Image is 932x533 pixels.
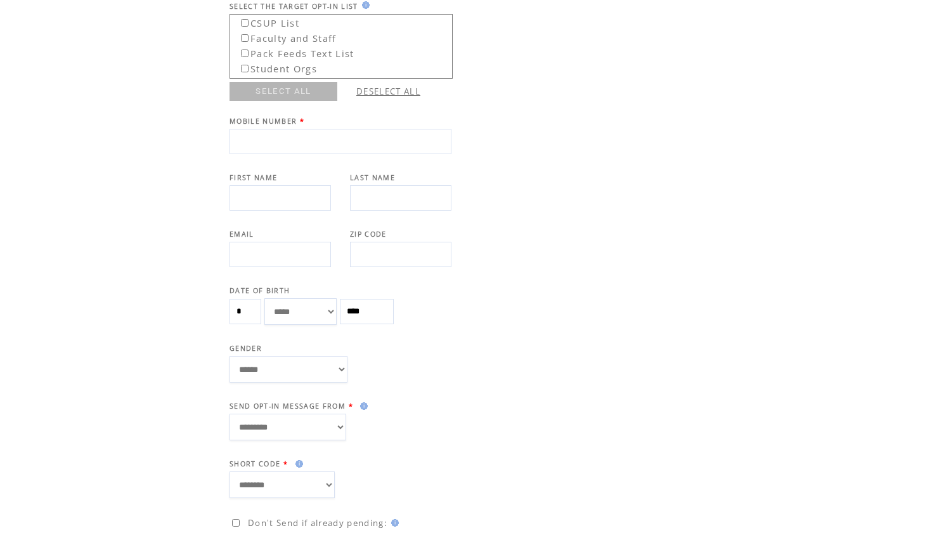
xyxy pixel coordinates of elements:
[232,59,317,75] label: Student Orgs
[387,519,399,527] img: help.gif
[230,230,254,239] span: EMAIL
[356,402,368,410] img: help.gif
[230,173,277,182] span: FIRST NAME
[350,173,395,182] span: LAST NAME
[241,49,249,57] input: Pack Feeds Text List
[248,517,387,529] span: Don't Send if already pending:
[230,117,297,126] span: MOBILE NUMBER
[230,402,346,411] span: SEND OPT-IN MESSAGE FROM
[350,230,387,239] span: ZIP CODE
[230,82,337,101] a: SELECT ALL
[356,86,420,97] a: DESELECT ALL
[292,460,303,468] img: help.gif
[241,34,249,42] input: Faculty and Staff
[230,344,262,353] span: GENDER
[241,19,249,27] input: CSUP List
[358,1,370,9] img: help.gif
[232,29,337,44] label: Faculty and Staff
[230,2,358,11] span: SELECT THE TARGET OPT-IN LIST
[230,459,280,468] span: SHORT CODE
[232,44,354,60] label: Pack Feeds Text List
[230,286,290,295] span: DATE OF BIRTH
[241,65,249,72] input: Student Orgs
[232,13,299,29] label: CSUP List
